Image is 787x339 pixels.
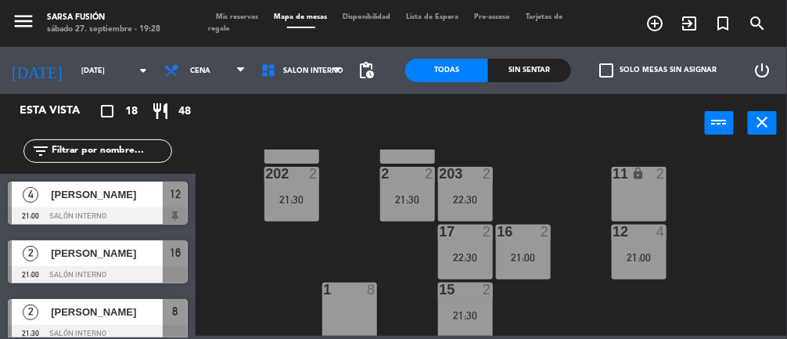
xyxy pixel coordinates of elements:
div: 22:30 [438,194,493,205]
div: sábado 27. septiembre - 19:28 [47,23,160,35]
span: [PERSON_NAME] [51,245,163,261]
div: 2 [425,167,434,181]
div: 16 [498,225,498,239]
i: arrow_drop_down [134,61,153,80]
div: 15 [440,283,440,297]
span: 12 [170,185,181,204]
div: 4 [656,225,666,239]
div: 2 [309,167,318,181]
div: 21:00 [612,252,667,263]
i: menu [12,9,35,33]
button: close [748,111,777,135]
div: 21:30 [264,194,319,205]
span: 48 [178,103,191,121]
span: Disponibilidad [336,13,399,20]
div: 203 [440,167,440,181]
div: 2 [483,225,492,239]
button: menu [12,9,35,38]
div: Sarsa Fusión [47,12,160,23]
span: Cena [190,67,210,75]
div: Todas [405,59,488,82]
i: restaurant [151,102,170,121]
div: 22:30 [438,252,493,263]
button: power_input [705,111,734,135]
span: [PERSON_NAME] [51,304,163,320]
i: filter_list [31,142,50,160]
span: 2 [23,305,38,320]
span: 4 [23,187,38,203]
i: add_circle_outline [645,14,664,33]
input: Filtrar por nombre... [50,142,171,160]
i: lock [632,167,645,180]
span: Pre-acceso [467,13,519,20]
span: 16 [170,243,181,262]
div: 202 [266,167,267,181]
div: 2 [483,167,492,181]
span: 18 [125,103,138,121]
span: Tarjetas de regalo [209,13,563,32]
div: 21:30 [380,194,435,205]
span: pending_actions [357,61,376,80]
div: 21:30 [438,310,493,321]
i: power_settings_new [753,61,771,80]
label: Solo mesas sin asignar [599,63,717,78]
i: search [749,14,767,33]
span: Lista de Espera [399,13,467,20]
div: 8 [367,283,376,297]
i: exit_to_app [680,14,699,33]
div: 1 [324,283,325,297]
span: Salón interno [283,67,343,75]
span: [PERSON_NAME] [51,186,163,203]
div: 2 [656,167,666,181]
i: power_input [710,113,729,132]
i: crop_square [98,102,117,121]
span: check_box_outline_blank [599,63,613,78]
div: 21:00 [496,252,551,263]
i: close [753,113,772,132]
div: Sin sentar [488,59,571,82]
div: Esta vista [8,102,113,121]
span: Mis reservas [209,13,267,20]
div: 2 [541,225,550,239]
span: 8 [173,302,178,321]
span: Mapa de mesas [267,13,336,20]
div: 2 [382,167,383,181]
div: 2 [483,283,492,297]
span: 2 [23,246,38,261]
i: turned_in_not [714,14,733,33]
div: 17 [440,225,440,239]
